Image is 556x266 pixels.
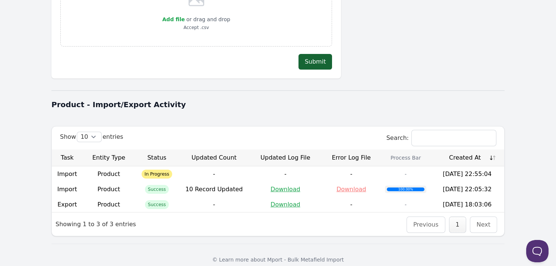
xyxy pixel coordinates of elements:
a: Mport - Bulk Metafield Import [267,257,344,263]
td: Product [83,197,135,212]
span: - [213,170,215,177]
td: Export [52,197,83,212]
td: - [381,166,430,182]
td: Import [52,182,83,197]
a: Download [337,186,366,193]
td: [DATE] 18:03:06 [430,197,504,212]
span: 10 Record Updated [186,186,243,193]
a: Download [271,186,300,193]
label: Show entries [60,133,123,140]
label: Search: [386,134,496,141]
span: - [213,201,215,208]
div: 100.00% [387,188,425,191]
select: Showentries [77,132,101,142]
span: In Progress [142,170,172,179]
p: Accept .csv [162,24,230,31]
a: 1 [456,221,459,228]
a: Previous [413,221,439,228]
h1: Product - Import/Export Activity [51,99,505,110]
p: or drag and drop [185,15,230,24]
td: [DATE] 22:55:04 [430,166,504,182]
td: [DATE] 22:05:32 [430,182,504,197]
span: - [350,170,353,177]
div: Showing 1 to 3 of 3 entries [52,215,140,234]
td: - [381,197,430,212]
th: Created At: activate to sort column ascending [430,150,504,166]
span: Success [145,200,169,209]
a: Next [477,221,490,228]
span: Success [145,185,169,194]
a: Download [271,201,300,208]
input: Search: [412,130,496,146]
span: Add file [162,16,185,22]
span: - [284,170,287,177]
iframe: Toggle Customer Support [526,240,549,262]
span: - [350,201,353,208]
td: Product [83,166,135,182]
td: Import [52,166,83,182]
button: Submit [298,54,332,70]
span: © Learn more about [212,257,265,263]
td: Product [83,182,135,197]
